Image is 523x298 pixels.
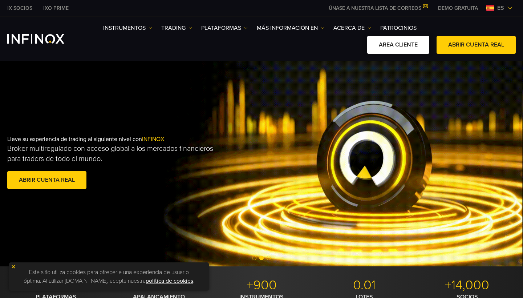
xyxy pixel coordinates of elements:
a: ABRIR CUENTA REAL [7,171,86,189]
p: Este sitio utiliza cookies para ofrecerle una experiencia de usuario óptima. Al utilizar [DOMAIN_... [13,266,205,287]
a: TRADING [161,24,192,32]
a: INFINOX [38,4,74,12]
img: yellow close icon [11,264,16,269]
a: Más información en [257,24,324,32]
a: AREA CLIENTE [367,36,429,54]
div: Lleve su experiencia de trading al siguiente nivel con [7,124,277,202]
a: INFINOX [2,4,38,12]
a: política de cookies [146,277,193,285]
span: INFINOX [142,136,164,143]
a: ABRIR CUENTA REAL [437,36,516,54]
p: MT4/5 [7,277,105,293]
p: +14,000 [418,277,516,293]
a: ACERCA DE [333,24,371,32]
p: 0.01 [316,277,413,293]
a: ÚNASE A NUESTRA LISTA DE CORREOS [323,5,433,11]
span: es [494,4,507,12]
span: Go to slide 3 [267,256,271,260]
a: Instrumentos [103,24,152,32]
a: Patrocinios [380,24,417,32]
p: +900 [213,277,310,293]
span: Go to slide 1 [252,256,256,260]
p: Broker multiregulado con acceso global a los mercados financieros para traders de todo el mundo. [7,144,223,164]
a: INFINOX MENU [433,4,483,12]
span: Go to slide 2 [259,256,264,260]
a: INFINOX Logo [7,34,81,44]
a: PLATAFORMAS [201,24,248,32]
